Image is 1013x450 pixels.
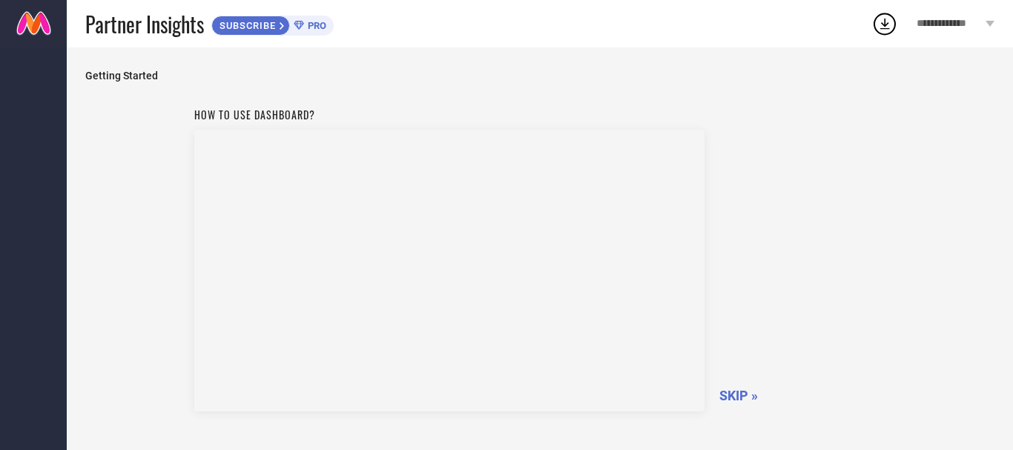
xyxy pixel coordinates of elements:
span: PRO [304,20,326,31]
span: SUBSCRIBE [212,20,280,31]
a: SUBSCRIBEPRO [211,12,334,36]
span: Getting Started [85,70,994,82]
span: Partner Insights [85,9,204,39]
iframe: Workspace Section [194,130,705,411]
span: SKIP » [719,388,758,403]
div: Open download list [871,10,898,37]
h1: How to use dashboard? [194,107,705,122]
